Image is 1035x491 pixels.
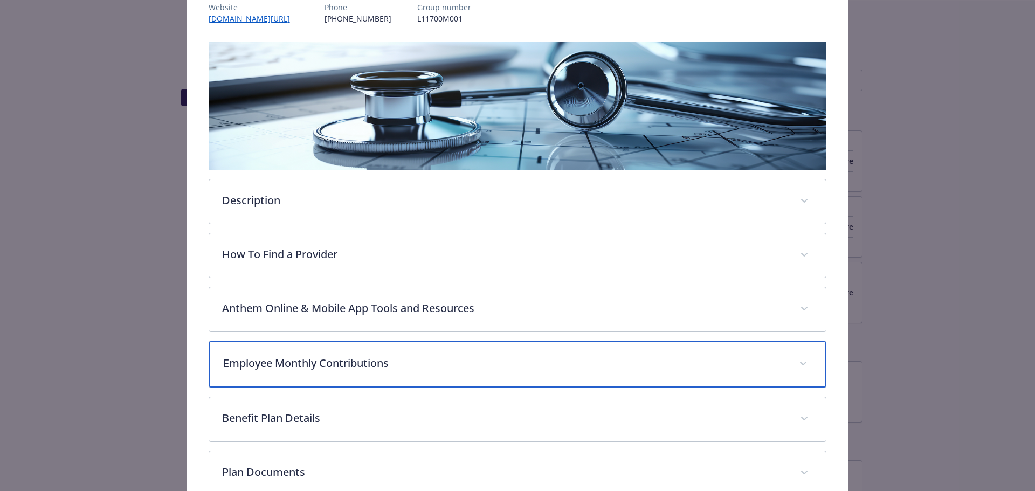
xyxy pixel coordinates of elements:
p: Website [209,2,299,13]
div: Benefit Plan Details [209,397,826,441]
p: Employee Monthly Contributions [223,355,786,371]
p: Phone [325,2,391,13]
p: How To Find a Provider [222,246,788,262]
p: Description [222,192,788,209]
p: [PHONE_NUMBER] [325,13,391,24]
div: How To Find a Provider [209,233,826,278]
p: Anthem Online & Mobile App Tools and Resources [222,300,788,316]
a: [DOMAIN_NAME][URL] [209,13,299,24]
p: Group number [417,2,471,13]
p: Benefit Plan Details [222,410,788,426]
img: banner [209,42,827,170]
p: L11700M001 [417,13,471,24]
div: Description [209,179,826,224]
p: Plan Documents [222,464,788,480]
div: Anthem Online & Mobile App Tools and Resources [209,287,826,331]
div: Employee Monthly Contributions [209,341,826,388]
